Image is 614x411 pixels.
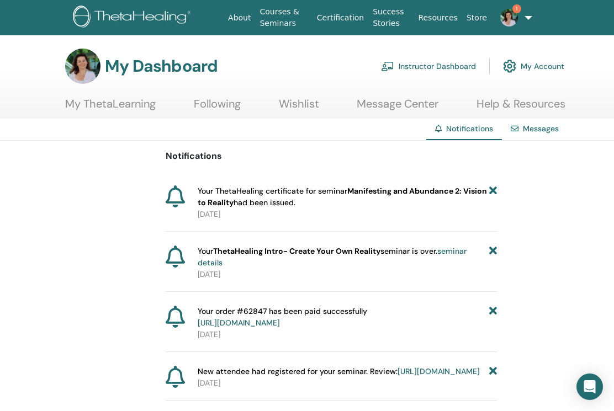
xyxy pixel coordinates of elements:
span: Your ThetaHealing certificate for seminar had been issued. [198,185,489,209]
a: Messages [523,124,559,134]
a: Certification [313,8,368,28]
a: [URL][DOMAIN_NAME] [398,366,480,376]
span: 1 [512,4,521,13]
a: Courses & Seminars [255,2,312,34]
a: My ThetaLearning [65,97,156,119]
img: cog.svg [503,57,516,76]
p: [DATE] [198,329,497,340]
span: Your order #62847 has been paid successfully [198,306,367,329]
a: About [224,8,255,28]
a: Instructor Dashboard [381,54,476,78]
a: Following [194,97,241,119]
strong: ThetaHealing Intro- Create Your Own Reality [213,246,380,256]
a: Message Center [357,97,438,119]
h3: My Dashboard [105,56,218,76]
img: default.jpg [500,9,518,26]
span: Your seminar is over. [198,245,489,269]
a: Help & Resources [477,97,565,119]
img: chalkboard-teacher.svg [381,61,394,71]
div: Open Intercom Messenger [576,373,603,400]
span: New attendee had registered for your seminar. Review: [198,366,480,377]
p: [DATE] [198,209,497,220]
span: Notifications [446,124,493,134]
a: Success Stories [368,2,414,34]
a: seminar details [198,246,467,268]
p: [DATE] [198,269,497,280]
img: default.jpg [65,49,100,84]
p: Notifications [166,150,497,163]
a: Wishlist [279,97,319,119]
a: My Account [503,54,564,78]
a: [URL][DOMAIN_NAME] [198,318,280,328]
a: Store [462,8,491,28]
a: Resources [414,8,462,28]
img: logo.png [73,6,195,30]
p: [DATE] [198,377,497,389]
